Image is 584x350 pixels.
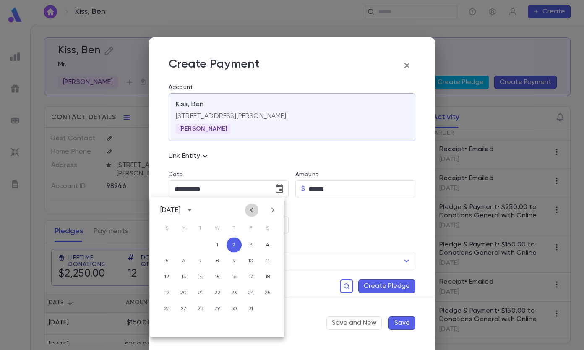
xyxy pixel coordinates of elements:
[169,84,415,91] label: Account
[260,220,275,237] span: Saturday
[210,238,225,253] button: 1
[159,220,175,237] span: Sunday
[260,269,275,285] button: 18
[245,204,258,217] button: Previous month
[159,301,175,316] button: 26
[266,204,279,217] button: Next month
[295,171,318,178] label: Amount
[243,285,258,300] button: 24
[193,269,208,285] button: 14
[193,253,208,269] button: 7
[169,171,289,178] label: Date
[176,285,191,300] button: 20
[260,253,275,269] button: 11
[193,285,208,300] button: 21
[243,301,258,316] button: 31
[358,279,415,293] button: Create Pledge
[210,269,225,285] button: 15
[159,269,175,285] button: 12
[401,255,412,267] button: Open
[176,100,203,109] p: Kiss, Ben
[243,220,258,237] span: Friday
[169,151,210,161] p: Link Entity
[243,269,258,285] button: 17
[227,269,242,285] button: 16
[227,253,242,269] button: 9
[260,285,275,300] button: 25
[176,112,408,120] p: [STREET_ADDRESS][PERSON_NAME]
[162,293,415,311] div: No Open Pledges
[169,57,259,74] p: Create Payment
[159,253,175,269] button: 5
[193,301,208,316] button: 28
[227,285,242,300] button: 23
[388,316,415,330] button: Save
[183,204,196,217] button: calendar view is open, switch to year view
[210,285,225,300] button: 22
[260,238,275,253] button: 4
[176,220,191,237] span: Monday
[160,206,180,214] div: [DATE]
[210,253,225,269] button: 8
[227,220,242,237] span: Thursday
[210,220,225,237] span: Wednesday
[301,185,305,193] p: $
[243,253,258,269] button: 10
[176,301,191,316] button: 27
[227,301,242,316] button: 30
[227,238,242,253] button: 2
[243,238,258,253] button: 3
[326,316,382,330] button: Save and New
[176,269,191,285] button: 13
[176,125,230,132] span: [PERSON_NAME]
[159,285,175,300] button: 19
[176,253,191,269] button: 6
[193,220,208,237] span: Tuesday
[210,301,225,316] button: 29
[271,180,288,197] button: Choose date, selected date is Oct 2, 2025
